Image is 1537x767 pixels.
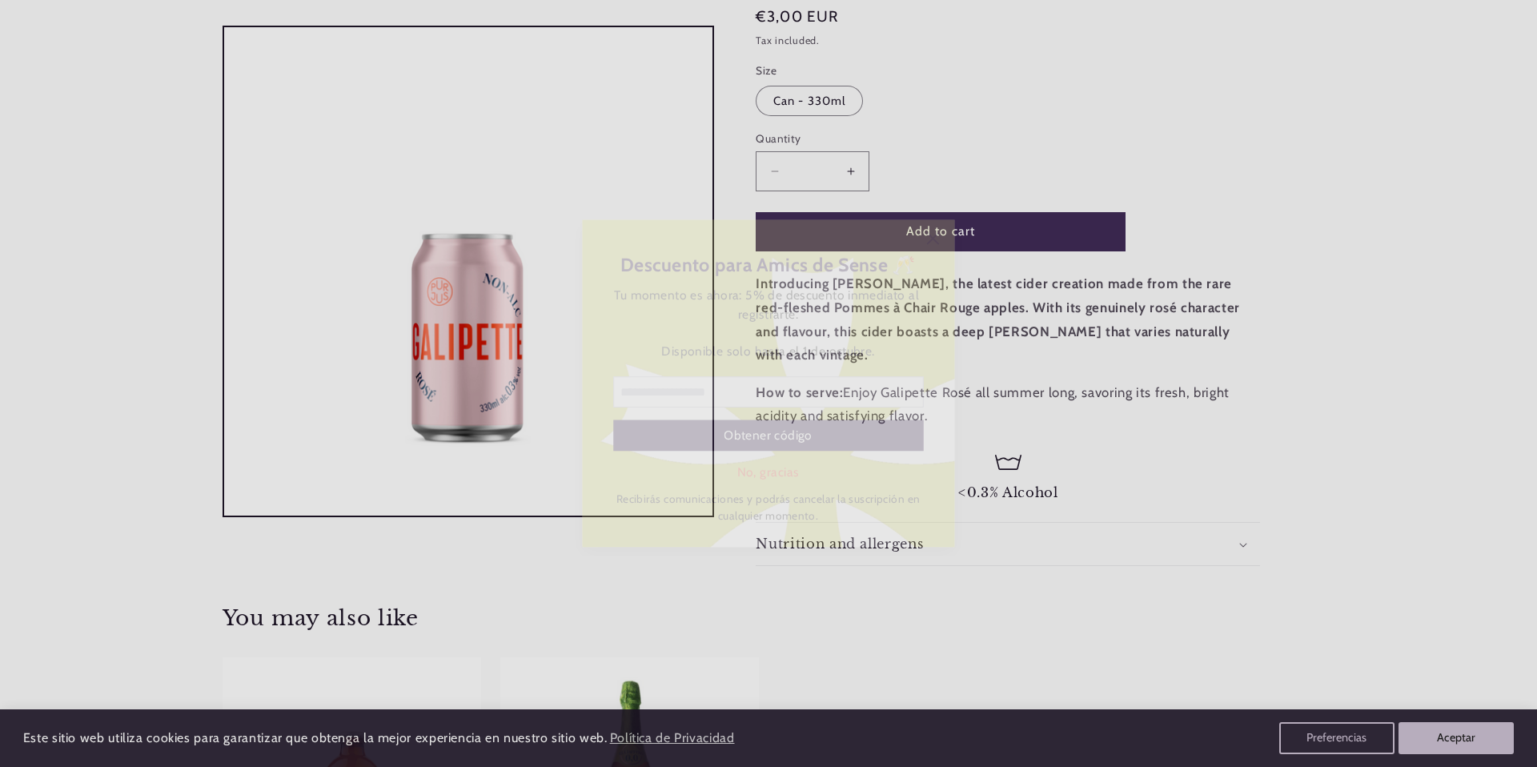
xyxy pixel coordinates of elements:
p: Recibirás comunicaciones y podrás cancelar la suscripción en cualquier momento. [608,495,929,528]
input: Correo electrónico [608,376,929,408]
div: Tu momento es ahora: 5% de descuento inmediato al registrarte. Disponible solo hasta el 1 de octu... [608,283,929,360]
div: Obtener código [723,421,814,453]
div: No, gracias [608,466,929,485]
header: Descuento para Amics de Sense 🥂 [608,247,929,275]
div: Obtener código [608,421,929,453]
